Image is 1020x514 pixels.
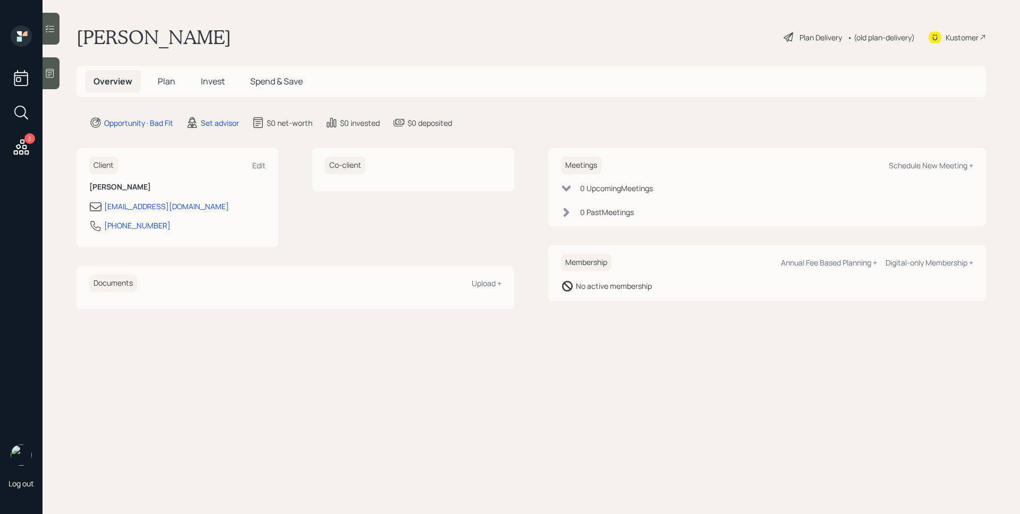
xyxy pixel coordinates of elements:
img: james-distasi-headshot.png [11,444,32,466]
div: Kustomer [946,32,979,43]
div: Opportunity · Bad Fit [104,117,173,128]
h1: [PERSON_NAME] [76,25,231,49]
div: 3 [24,133,35,144]
div: Schedule New Meeting + [889,160,973,170]
span: Spend & Save [250,75,303,87]
div: $0 deposited [407,117,452,128]
div: Plan Delivery [800,32,842,43]
div: Annual Fee Based Planning + [781,258,877,268]
h6: Documents [89,275,137,292]
div: [PHONE_NUMBER] [104,220,171,231]
div: Edit [252,160,266,170]
span: Invest [201,75,225,87]
div: Log out [8,478,34,489]
div: [EMAIL_ADDRESS][DOMAIN_NAME] [104,201,229,212]
div: 0 Past Meeting s [580,207,634,218]
span: Plan [158,75,175,87]
div: No active membership [576,280,652,292]
h6: Meetings [561,157,601,174]
div: Upload + [472,278,501,288]
div: Set advisor [201,117,239,128]
div: Digital-only Membership + [886,258,973,268]
h6: [PERSON_NAME] [89,183,266,192]
div: • (old plan-delivery) [847,32,915,43]
div: $0 net-worth [267,117,312,128]
h6: Co-client [325,157,365,174]
span: Overview [93,75,132,87]
div: 0 Upcoming Meeting s [580,183,653,194]
h6: Client [89,157,118,174]
div: $0 invested [340,117,380,128]
h6: Membership [561,254,611,271]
